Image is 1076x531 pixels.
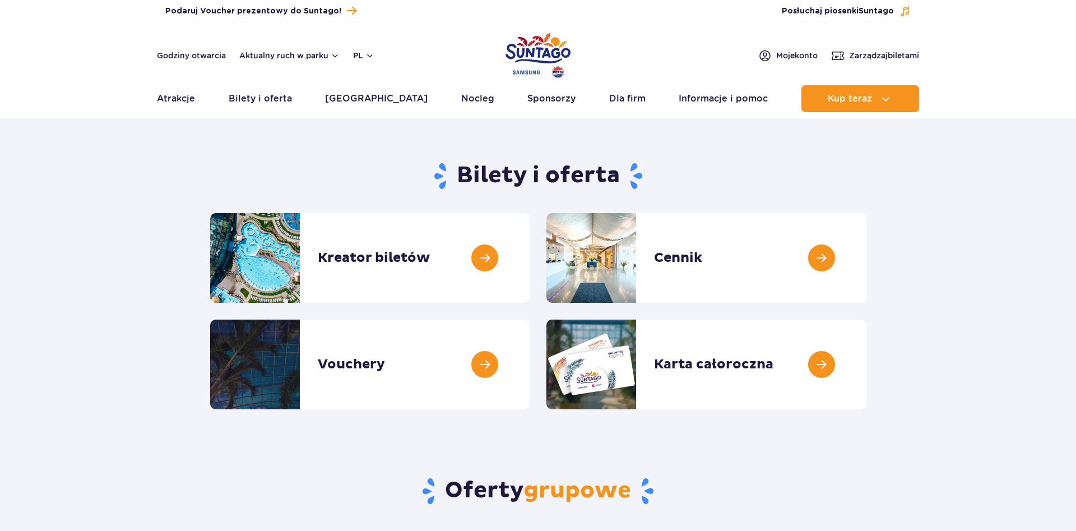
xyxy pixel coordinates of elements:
[165,3,356,19] a: Podaruj Voucher prezentowy do Suntago!
[229,85,292,112] a: Bilety i oferta
[210,161,866,191] h1: Bilety i oferta
[828,94,872,104] span: Kup teraz
[782,6,911,17] button: Posłuchaj piosenkiSuntago
[210,477,866,506] h2: Oferty
[157,50,226,61] a: Godziny otwarcia
[776,50,818,61] span: Moje konto
[523,477,631,505] span: grupowe
[758,49,818,62] a: Mojekonto
[859,7,894,15] span: Suntago
[782,6,894,17] span: Posłuchaj piosenki
[505,28,571,80] a: Park of Poland
[849,50,919,61] span: Zarządzaj biletami
[527,85,576,112] a: Sponsorzy
[353,50,374,61] button: pl
[239,51,340,60] button: Aktualny ruch w parku
[325,85,428,112] a: [GEOGRAPHIC_DATA]
[609,85,646,112] a: Dla firm
[801,85,919,112] button: Kup teraz
[461,85,494,112] a: Nocleg
[165,6,341,17] span: Podaruj Voucher prezentowy do Suntago!
[679,85,768,112] a: Informacje i pomoc
[831,49,919,62] a: Zarządzajbiletami
[157,85,195,112] a: Atrakcje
